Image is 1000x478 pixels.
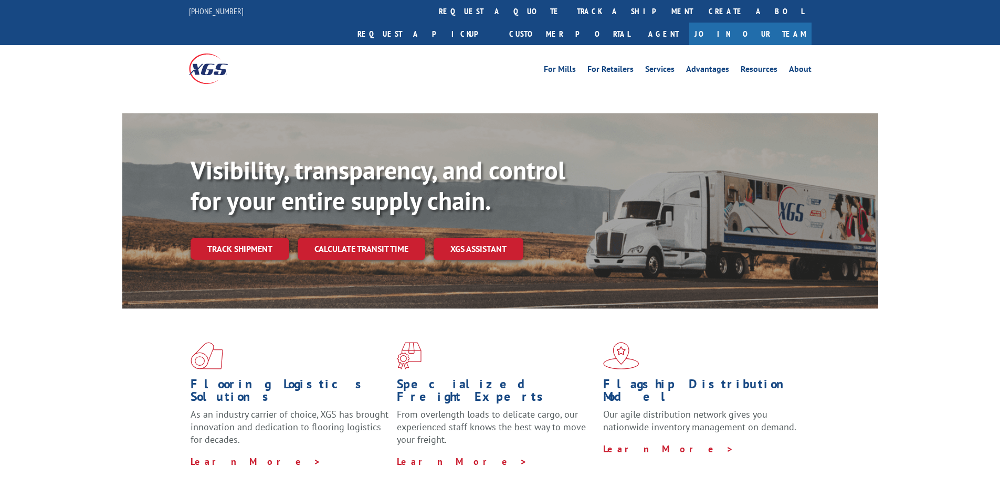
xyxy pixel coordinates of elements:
[544,65,576,77] a: For Mills
[638,23,689,45] a: Agent
[689,23,812,45] a: Join Our Team
[397,378,595,408] h1: Specialized Freight Experts
[603,408,796,433] span: Our agile distribution network gives you nationwide inventory management on demand.
[191,342,223,369] img: xgs-icon-total-supply-chain-intelligence-red
[603,342,639,369] img: xgs-icon-flagship-distribution-model-red
[191,378,389,408] h1: Flooring Logistics Solutions
[191,238,289,260] a: Track shipment
[686,65,729,77] a: Advantages
[603,378,802,408] h1: Flagship Distribution Model
[603,443,734,455] a: Learn More >
[645,65,675,77] a: Services
[191,154,565,217] b: Visibility, transparency, and control for your entire supply chain.
[434,238,523,260] a: XGS ASSISTANT
[789,65,812,77] a: About
[587,65,634,77] a: For Retailers
[501,23,638,45] a: Customer Portal
[397,342,422,369] img: xgs-icon-focused-on-flooring-red
[741,65,777,77] a: Resources
[189,6,244,16] a: [PHONE_NUMBER]
[298,238,425,260] a: Calculate transit time
[191,408,388,445] span: As an industry carrier of choice, XGS has brought innovation and dedication to flooring logistics...
[397,408,595,455] p: From overlength loads to delicate cargo, our experienced staff knows the best way to move your fr...
[350,23,501,45] a: Request a pickup
[397,455,528,468] a: Learn More >
[191,455,321,468] a: Learn More >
